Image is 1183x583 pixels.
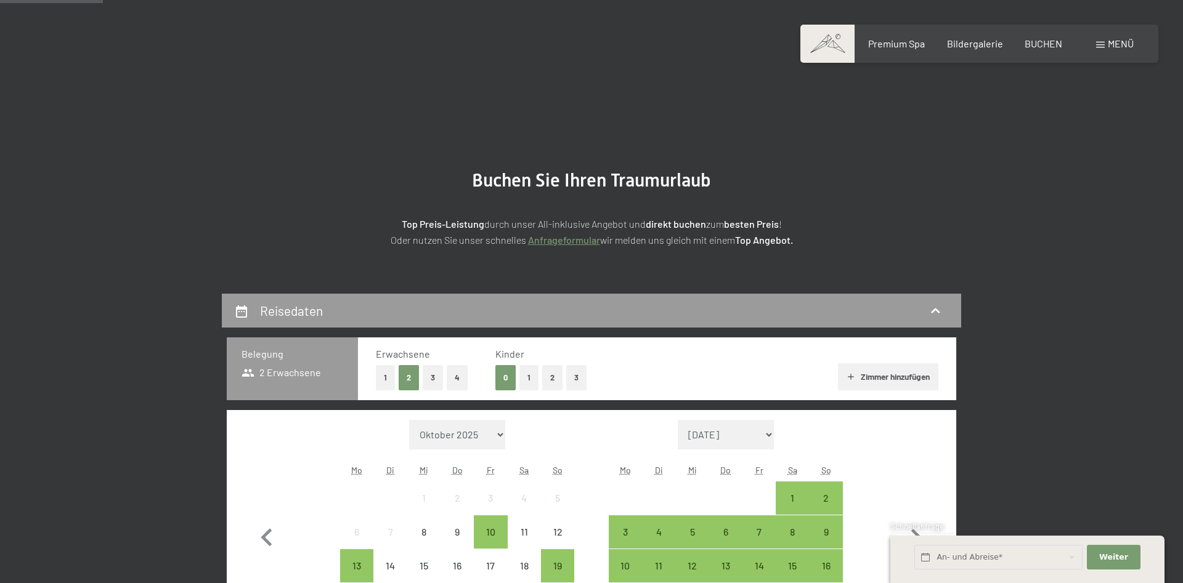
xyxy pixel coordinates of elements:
strong: direkt buchen [646,218,706,230]
button: 2 [399,365,419,390]
div: Anreise nicht möglich [407,549,441,582]
span: Menü [1108,38,1134,49]
div: Anreise nicht möglich [508,549,541,582]
div: Thu Nov 13 2025 [709,549,742,582]
span: 2 Erwachsene [242,366,321,379]
div: 7 [744,527,774,558]
div: 9 [442,527,473,558]
div: Sat Oct 11 2025 [508,515,541,549]
abbr: Mittwoch [420,465,428,475]
div: Fri Oct 03 2025 [474,481,507,515]
div: Anreise nicht möglich [541,481,574,515]
span: Schnellanfrage [890,521,944,531]
abbr: Mittwoch [688,465,697,475]
abbr: Freitag [487,465,495,475]
div: Fri Nov 14 2025 [742,549,776,582]
div: Anreise möglich [742,549,776,582]
div: Anreise nicht möglich [441,549,474,582]
div: Sat Oct 18 2025 [508,549,541,582]
abbr: Dienstag [655,465,663,475]
abbr: Sonntag [553,465,563,475]
div: Wed Nov 05 2025 [675,515,709,549]
div: Anreise möglich [474,515,507,549]
a: Premium Spa [868,38,925,49]
div: Tue Nov 04 2025 [642,515,675,549]
div: 3 [475,493,506,524]
div: 4 [643,527,674,558]
button: 1 [376,365,395,390]
div: Anreise nicht möglich [441,515,474,549]
span: Kinder [495,348,524,360]
div: Thu Oct 09 2025 [441,515,474,549]
div: Anreise möglich [675,549,709,582]
div: Anreise möglich [810,515,843,549]
div: 9 [811,527,842,558]
a: BUCHEN [1025,38,1062,49]
div: 1 [409,493,439,524]
span: Erwachsene [376,348,430,360]
div: Anreise nicht möglich [508,515,541,549]
div: Anreise nicht möglich [340,515,373,549]
button: 1 [519,365,539,390]
abbr: Samstag [788,465,797,475]
abbr: Donnerstag [720,465,731,475]
div: 4 [509,493,540,524]
div: 6 [341,527,372,558]
abbr: Dienstag [386,465,394,475]
div: Tue Oct 07 2025 [373,515,407,549]
div: Wed Oct 01 2025 [407,481,441,515]
a: Anfrageformular [528,234,600,246]
div: Anreise möglich [776,481,809,515]
button: 0 [495,365,516,390]
strong: Top Angebot. [735,234,793,246]
div: Tue Nov 11 2025 [642,549,675,582]
div: 2 [442,493,473,524]
div: Anreise nicht möglich [508,481,541,515]
div: Mon Nov 03 2025 [609,515,642,549]
div: Sat Nov 01 2025 [776,481,809,515]
div: Anreise nicht möglich [541,515,574,549]
div: 2 [811,493,842,524]
div: Wed Oct 15 2025 [407,549,441,582]
button: 2 [542,365,563,390]
abbr: Freitag [755,465,763,475]
div: Anreise möglich [810,481,843,515]
div: 12 [542,527,573,558]
div: Sun Nov 09 2025 [810,515,843,549]
div: Anreise nicht möglich [474,549,507,582]
div: 11 [509,527,540,558]
div: Sat Oct 04 2025 [508,481,541,515]
strong: besten Preis [724,218,779,230]
div: Fri Oct 10 2025 [474,515,507,549]
div: 8 [409,527,439,558]
div: 5 [677,527,707,558]
div: Anreise nicht möglich [441,481,474,515]
div: 7 [375,527,405,558]
div: Anreise möglich [709,515,742,549]
div: Anreise nicht möglich [407,481,441,515]
div: 6 [710,527,741,558]
div: Anreise möglich [541,549,574,582]
span: Buchen Sie Ihren Traumurlaub [472,169,711,191]
div: Sun Oct 05 2025 [541,481,574,515]
abbr: Donnerstag [452,465,463,475]
div: Anreise möglich [675,515,709,549]
p: durch unser All-inklusive Angebot und zum ! Oder nutzen Sie unser schnelles wir melden uns gleich... [283,216,900,247]
div: Anreise möglich [810,549,843,582]
button: 4 [447,365,468,390]
div: Anreise möglich [642,515,675,549]
abbr: Sonntag [821,465,831,475]
div: Anreise möglich [776,515,809,549]
button: 3 [566,365,587,390]
div: Anreise nicht möglich [407,515,441,549]
div: 8 [777,527,808,558]
div: 5 [542,493,573,524]
abbr: Samstag [519,465,529,475]
div: Mon Oct 06 2025 [340,515,373,549]
div: Anreise nicht möglich [373,515,407,549]
div: Wed Oct 08 2025 [407,515,441,549]
a: Bildergalerie [947,38,1003,49]
div: Anreise möglich [742,515,776,549]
